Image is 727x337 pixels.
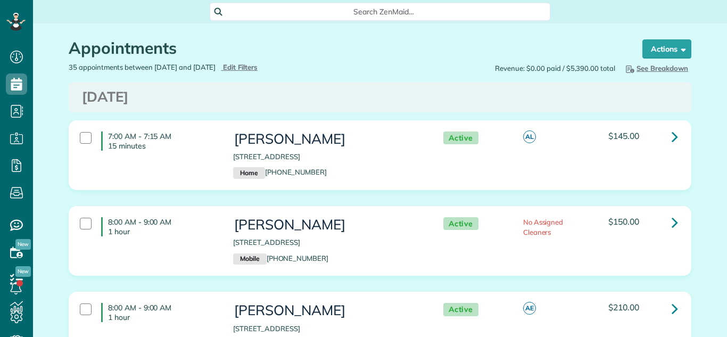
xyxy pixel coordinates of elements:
[608,130,639,141] span: $145.00
[233,167,265,179] small: Home
[101,303,217,322] h4: 8:00 AM - 9:00 AM
[69,39,622,57] h1: Appointments
[108,227,217,236] p: 1 hour
[608,216,639,227] span: $150.00
[443,131,478,145] span: Active
[233,131,422,147] h3: [PERSON_NAME]
[233,253,266,265] small: Mobile
[621,62,691,74] button: See Breakdown
[61,62,380,72] div: 35 appointments between [DATE] and [DATE]
[233,254,328,262] a: Mobile[PHONE_NUMBER]
[608,302,639,313] span: $210.00
[101,131,217,151] h4: 7:00 AM - 7:15 AM
[108,141,217,151] p: 15 minutes
[82,89,678,105] h3: [DATE]
[523,302,536,315] span: AE
[15,266,31,277] span: New
[495,63,615,73] span: Revenue: $0.00 paid / $5,390.00 total
[108,313,217,322] p: 1 hour
[443,303,478,316] span: Active
[443,217,478,231] span: Active
[101,217,217,236] h4: 8:00 AM - 9:00 AM
[233,168,327,176] a: Home[PHONE_NUMBER]
[233,217,422,233] h3: [PERSON_NAME]
[15,239,31,250] span: New
[223,63,258,71] span: Edit Filters
[642,39,691,59] button: Actions
[233,324,422,334] p: [STREET_ADDRESS]
[523,218,564,236] span: No Assigned Cleaners
[221,63,258,71] a: Edit Filters
[233,303,422,318] h3: [PERSON_NAME]
[523,130,536,143] span: AL
[624,64,688,72] span: See Breakdown
[233,237,422,248] p: [STREET_ADDRESS]
[233,152,422,162] p: [STREET_ADDRESS]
